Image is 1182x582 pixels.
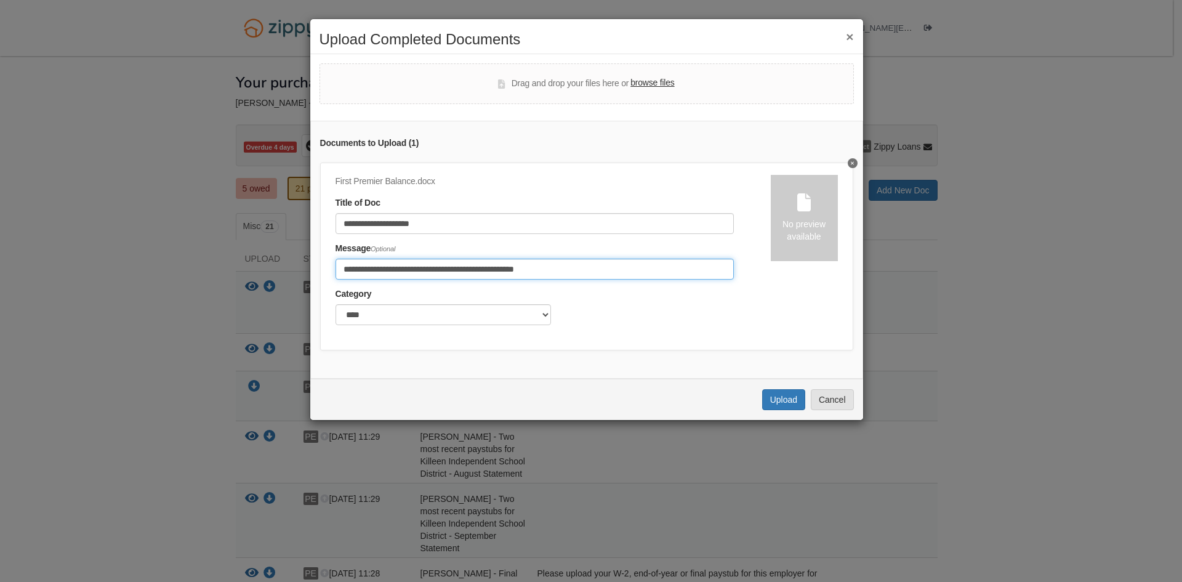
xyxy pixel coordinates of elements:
div: Documents to Upload ( 1 ) [320,137,853,150]
label: browse files [630,76,674,90]
div: Drag and drop your files here or [498,76,674,91]
div: No preview available [771,218,838,243]
label: Title of Doc [336,196,380,210]
div: First Premier Balance.docx [336,175,734,188]
button: Cancel [811,389,854,410]
h2: Upload Completed Documents [320,31,854,47]
label: Category [336,288,372,301]
input: Include any comments on this document [336,259,734,280]
button: Delete First Premier Balance [848,158,858,168]
input: Document Title [336,213,734,234]
button: Upload [762,389,805,410]
label: Message [336,242,396,256]
button: × [846,30,853,43]
select: Category [336,304,551,325]
span: Optional [371,245,395,253]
